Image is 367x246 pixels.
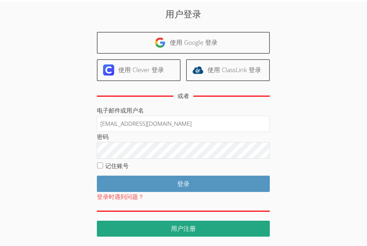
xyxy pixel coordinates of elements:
font: 使用 Google 登录 [170,38,218,46]
a: 用户注册 [97,221,270,237]
font: 使用 Clever 登录 [118,65,164,74]
font: 电子邮件或用户名 [97,106,144,114]
img: classlink-logo-d6bb404cc1216ec64c9a2012d9dc4662098be43eaf13dc465df04b49fa7ab582.svg [192,64,203,76]
font: 使用 ClassLink 登录 [208,65,261,74]
a: 使用 Google 登录 [97,32,270,54]
font: 或者 [177,92,189,100]
font: 记住账号 [105,162,129,170]
font: 密码 [97,133,109,141]
img: google-logo-50288ca7cdecda66e5e0955fdab243c47b7ad437acaf1139b6f446037453330a.svg [155,37,166,48]
input: 登录 [97,176,270,192]
font: 用户注册 [171,224,196,232]
button: 登录时遇到问题？ [97,192,144,202]
img: clever-logo-6eab21bc6e7a338710f1a6ff85c0baf02591cd810cc4098c63d3a4b26e2feb20.svg [103,64,114,76]
a: 使用 Clever 登录 [97,59,181,81]
font: 登录时遇到问题？ [97,193,144,201]
a: 使用 ClassLink 登录 [186,59,270,81]
font: 用户登录 [165,8,201,20]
